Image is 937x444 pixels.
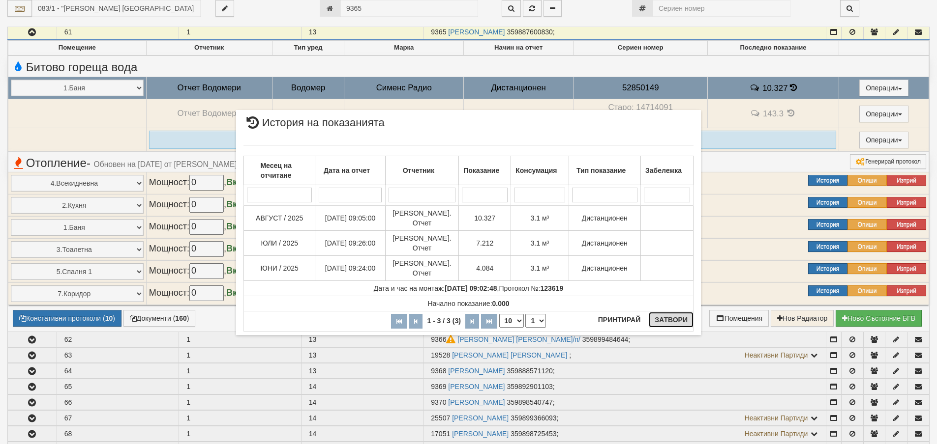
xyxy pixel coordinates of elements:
[531,214,549,222] span: 3.1 м³
[391,314,407,329] button: Първа страница
[481,314,497,329] button: Последна страница
[645,166,682,174] b: Забележка
[427,300,509,307] span: Начално показание:
[576,166,626,174] b: Тип показание
[244,205,315,231] td: АВГУСТ / 2025
[569,256,640,281] td: Дистанционен
[244,256,315,281] td: ЮНИ / 2025
[385,205,459,231] td: [PERSON_NAME]. Отчет
[324,166,370,174] b: Дата на отчет
[385,231,459,256] td: [PERSON_NAME]. Отчет
[492,300,510,307] strong: 0.000
[409,314,423,329] button: Предишна страница
[531,264,549,272] span: 3.1 м³
[244,156,315,185] th: Месец на отчитане: No sort applied, activate to apply an ascending sort
[569,231,640,256] td: Дистанционен
[499,314,524,328] select: Брой редове на страница
[445,284,497,292] strong: [DATE] 09:02:48
[499,284,563,292] span: Протокол №:
[244,281,694,296] td: ,
[531,239,549,247] span: 3.1 м³
[315,256,385,281] td: [DATE] 09:24:00
[244,231,315,256] td: ЮЛИ / 2025
[541,284,564,292] strong: 123619
[476,264,493,272] span: 4.084
[569,156,640,185] th: Тип показание: No sort applied, activate to apply an ascending sort
[569,205,640,231] td: Дистанционен
[459,156,511,185] th: Показание: No sort applied, activate to apply an ascending sort
[640,156,693,185] th: Забележка: No sort applied, activate to apply an ascending sort
[465,314,479,329] button: Следваща страница
[511,156,569,185] th: Консумация: No sort applied, activate to apply an ascending sort
[476,239,493,247] span: 7.212
[385,256,459,281] td: [PERSON_NAME]. Отчет
[525,314,546,328] select: Страница номер
[374,284,497,292] span: Дата и час на монтаж:
[403,166,434,174] b: Отчетник
[515,166,557,174] b: Консумация
[315,156,385,185] th: Дата на отчет: No sort applied, activate to apply an ascending sort
[260,162,292,179] b: Месец на отчитане
[315,205,385,231] td: [DATE] 09:05:00
[315,231,385,256] td: [DATE] 09:26:00
[243,117,385,136] span: История на показанията
[474,214,495,222] span: 10.327
[424,317,463,325] span: 1 - 3 / 3 (3)
[385,156,459,185] th: Отчетник: No sort applied, activate to apply an ascending sort
[463,166,499,174] b: Показание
